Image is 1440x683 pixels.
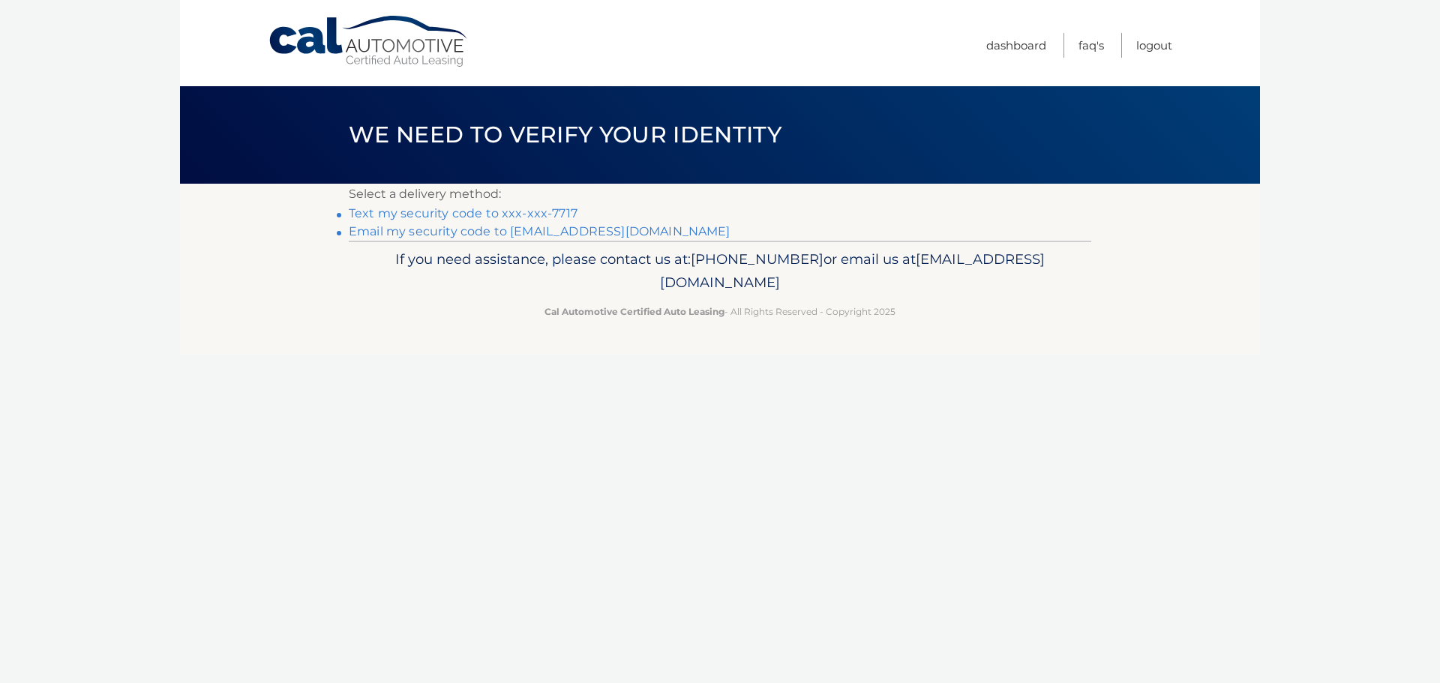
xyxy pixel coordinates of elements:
a: Email my security code to [EMAIL_ADDRESS][DOMAIN_NAME] [349,224,730,238]
a: Cal Automotive [268,15,470,68]
a: Text my security code to xxx-xxx-7717 [349,206,577,220]
a: Logout [1136,33,1172,58]
span: [PHONE_NUMBER] [691,250,823,268]
span: We need to verify your identity [349,121,781,148]
p: If you need assistance, please contact us at: or email us at [358,247,1081,295]
a: Dashboard [986,33,1046,58]
strong: Cal Automotive Certified Auto Leasing [544,306,724,317]
p: - All Rights Reserved - Copyright 2025 [358,304,1081,319]
a: FAQ's [1078,33,1104,58]
p: Select a delivery method: [349,184,1091,205]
